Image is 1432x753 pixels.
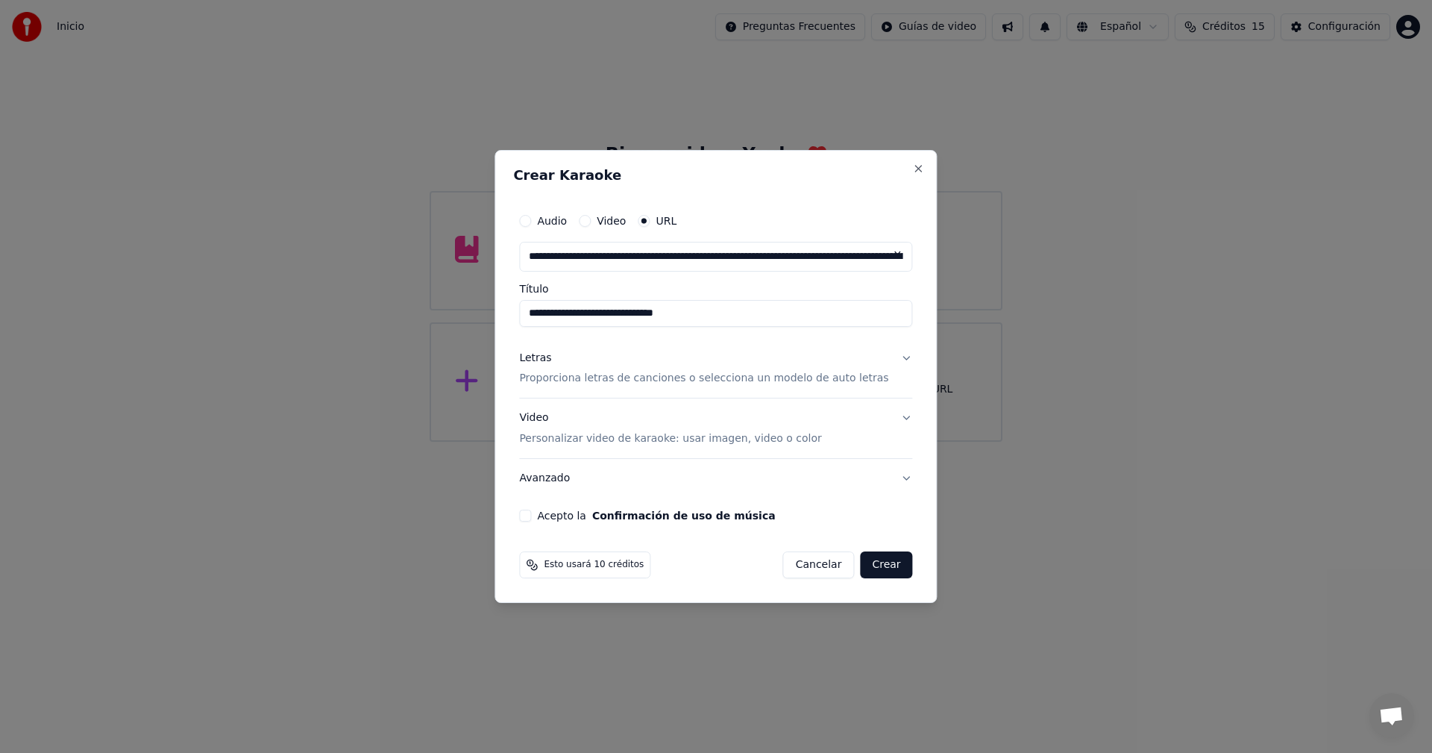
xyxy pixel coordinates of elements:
p: Personalizar video de karaoke: usar imagen, video o color [519,431,821,446]
button: Acepto la [592,510,776,521]
p: Proporciona letras de canciones o selecciona un modelo de auto letras [519,372,888,387]
label: URL [656,216,676,226]
div: Video [519,411,821,447]
button: Avanzado [519,459,912,498]
button: LetrasProporciona letras de canciones o selecciona un modelo de auto letras [519,339,912,399]
div: Letras [519,351,551,366]
label: Título [519,284,912,294]
label: Acepto la [537,510,775,521]
button: Cancelar [783,552,855,578]
label: Video [597,216,626,226]
h2: Crear Karaoke [513,169,918,182]
button: Crear [860,552,912,578]
label: Audio [537,216,567,226]
span: Esto usará 10 créditos [544,559,644,571]
button: VideoPersonalizar video de karaoke: usar imagen, video o color [519,399,912,459]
